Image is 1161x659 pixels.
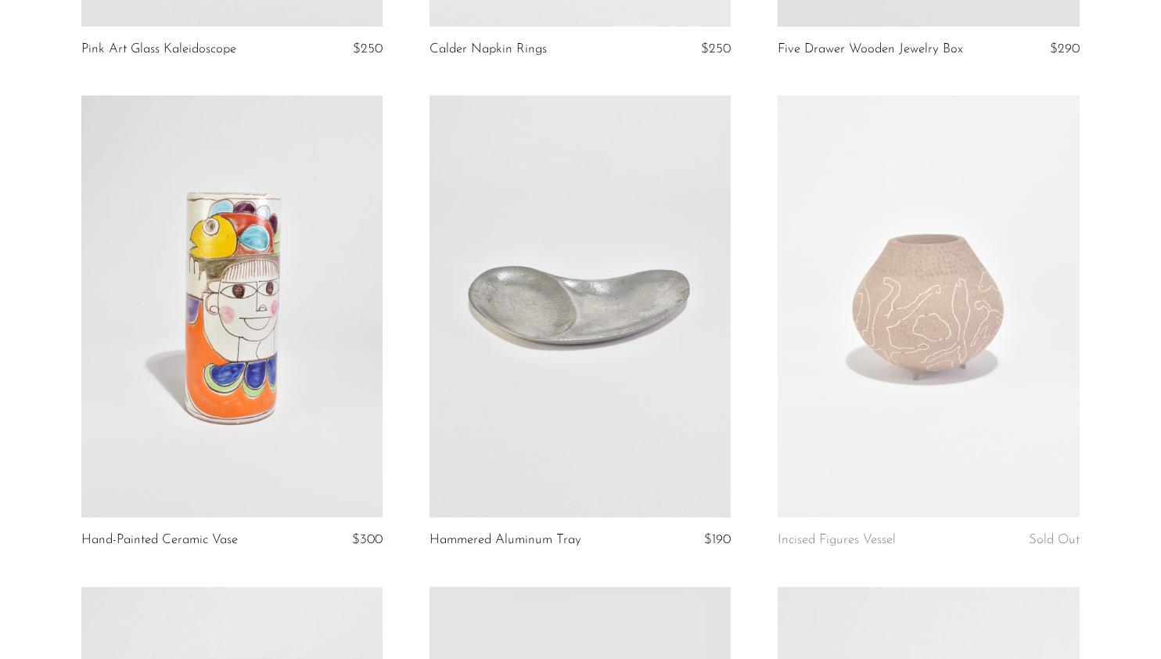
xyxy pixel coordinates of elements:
[81,533,238,547] a: Hand-Painted Ceramic Vase
[353,42,383,56] span: $250
[778,42,963,56] a: Five Drawer Wooden Jewelry Box
[778,533,896,547] a: Incised Figures Vessel
[701,42,731,56] span: $250
[81,42,236,56] a: Pink Art Glass Kaleidoscope
[1050,42,1080,56] span: $290
[704,533,731,546] span: $190
[352,533,383,546] span: $300
[430,42,547,56] a: Calder Napkin Rings
[430,533,581,547] a: Hammered Aluminum Tray
[1029,533,1080,546] span: Sold Out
